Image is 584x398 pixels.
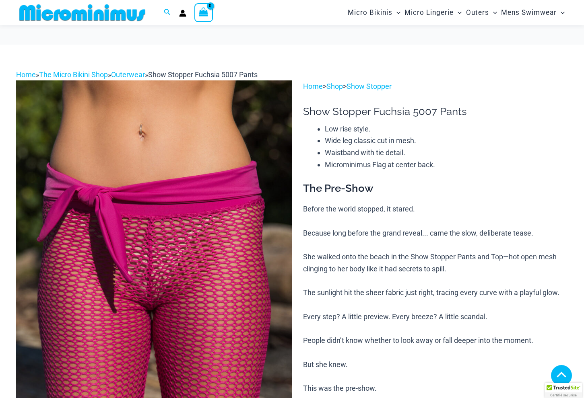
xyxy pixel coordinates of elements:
[489,2,497,23] span: Menu Toggle
[325,159,568,171] li: Microminimus Flag at center back.
[111,70,145,79] a: Outerwear
[345,1,568,24] nav: Site Navigation
[501,2,557,23] span: Mens Swimwear
[499,2,567,23] a: Mens SwimwearMenu ToggleMenu Toggle
[16,70,258,79] span: » » »
[347,82,392,90] a: Show Stopper
[402,2,464,23] a: Micro LingerieMenu ToggleMenu Toggle
[464,2,499,23] a: OutersMenu ToggleMenu Toggle
[325,147,568,159] li: Waistband with tie detail.
[325,123,568,135] li: Low rise style.
[16,70,36,79] a: Home
[303,105,568,118] h1: Show Stopper Fuchsia 5007 Pants
[303,82,323,90] a: Home
[194,3,213,22] a: View Shopping Cart, empty
[303,182,568,195] h3: The Pre-Show
[392,2,400,23] span: Menu Toggle
[466,2,489,23] span: Outers
[179,10,186,17] a: Account icon link
[348,2,392,23] span: Micro Bikinis
[557,2,565,23] span: Menu Toggle
[404,2,454,23] span: Micro Lingerie
[16,4,149,22] img: MM SHOP LOGO FLAT
[326,82,343,90] a: Shop
[164,8,171,18] a: Search icon link
[454,2,462,23] span: Menu Toggle
[545,383,582,398] div: TrustedSite Certified
[39,70,108,79] a: The Micro Bikini Shop
[325,135,568,147] li: Wide leg classic cut in mesh.
[303,80,568,92] p: > >
[346,2,402,23] a: Micro BikinisMenu ToggleMenu Toggle
[148,70,258,79] span: Show Stopper Fuchsia 5007 Pants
